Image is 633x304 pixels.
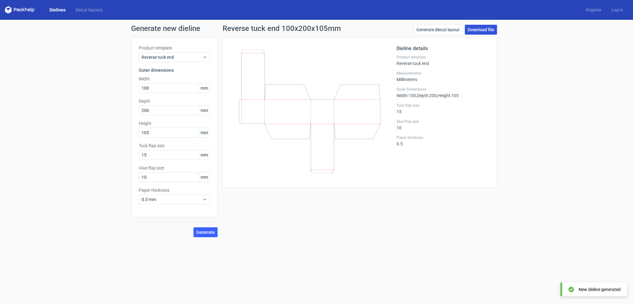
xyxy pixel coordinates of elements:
[397,103,489,114] div: 15
[193,227,218,237] button: Generate
[45,7,70,13] a: Dielines
[70,7,108,13] a: Diecut layouts
[199,173,210,182] span: mm
[131,25,502,32] h1: Generate new dieline
[139,165,210,171] label: Glue flap size
[579,286,621,293] div: New dieline generated
[416,93,437,98] span: , Depth : 200
[397,135,489,146] div: 0.5
[199,150,210,160] span: mm
[142,196,202,203] span: 0.5 mm
[139,76,210,82] label: Width
[397,55,489,66] div: Reverse tuck end
[199,83,210,93] span: mm
[465,25,497,35] a: Download file
[397,55,489,60] label: Product template
[397,119,489,124] label: Glue flap size
[397,103,489,108] label: Tuck flap size
[397,119,489,130] div: 10
[223,25,341,32] h1: Reverse tuck end 100x200x105mm
[397,135,489,140] label: Paper thickness
[397,45,489,52] h2: Dieline details
[139,45,210,51] label: Product template
[196,230,215,234] span: Generate
[139,98,210,104] label: Depth
[139,187,210,193] label: Paper thickness
[414,25,462,35] a: Generate diecut layout
[139,143,210,149] label: Tuck flap size
[199,106,210,115] span: mm
[139,67,210,73] h3: Outer dimensions
[139,120,210,126] label: Height
[397,71,489,82] div: Millimeters
[397,87,489,92] label: Outer Dimensions
[581,7,606,13] a: Register
[397,93,416,98] span: Width : 100
[142,54,202,60] span: Reverse tuck end
[437,93,459,98] span: , Height : 105
[397,71,489,76] label: Measurements
[606,7,628,13] a: Log in
[199,128,210,137] span: mm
